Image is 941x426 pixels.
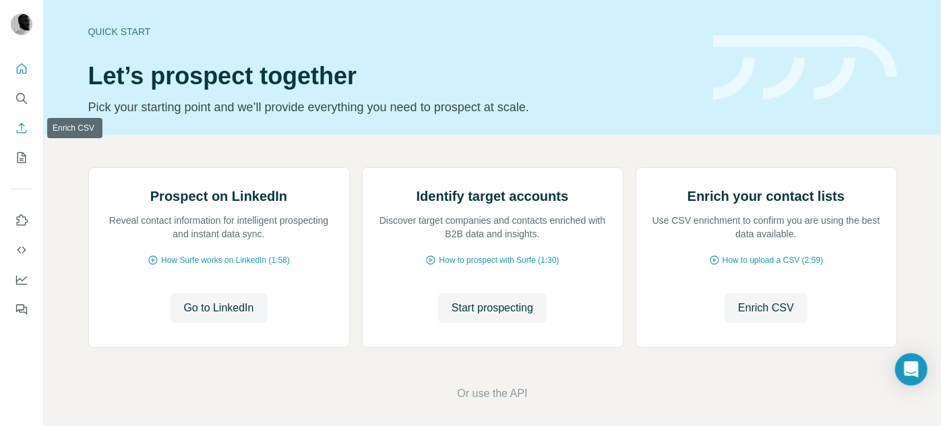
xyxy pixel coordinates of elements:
[650,214,883,241] p: Use CSV enrichment to confirm you are using the best data available.
[170,293,267,323] button: Go to LinkedIn
[376,214,609,241] p: Discover target companies and contacts enriched with B2B data and insights.
[88,63,697,90] h1: Let’s prospect together
[102,214,336,241] p: Reveal contact information for intelligent prospecting and instant data sync.
[457,386,527,402] button: Or use the API
[11,297,32,322] button: Feedback
[11,268,32,292] button: Dashboard
[88,98,697,117] p: Pick your starting point and we’ll provide everything you need to prospect at scale.
[88,25,697,38] div: Quick start
[11,13,32,35] img: Avatar
[452,300,533,316] span: Start prospecting
[438,293,547,323] button: Start prospecting
[11,116,32,140] button: Enrich CSV
[11,238,32,262] button: Use Surfe API
[161,254,290,266] span: How Surfe works on LinkedIn (1:58)
[725,293,808,323] button: Enrich CSV
[11,57,32,81] button: Quick start
[150,187,287,206] h2: Prospect on LinkedIn
[688,187,845,206] h2: Enrich your contact lists
[11,208,32,233] button: Use Surfe on LinkedIn
[895,353,928,386] div: Open Intercom Messenger
[723,254,823,266] span: How to upload a CSV (2:59)
[11,86,32,111] button: Search
[439,254,559,266] span: How to prospect with Surfe (1:30)
[417,187,569,206] h2: Identify target accounts
[738,300,794,316] span: Enrich CSV
[713,35,897,100] img: banner
[11,146,32,170] button: My lists
[183,300,253,316] span: Go to LinkedIn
